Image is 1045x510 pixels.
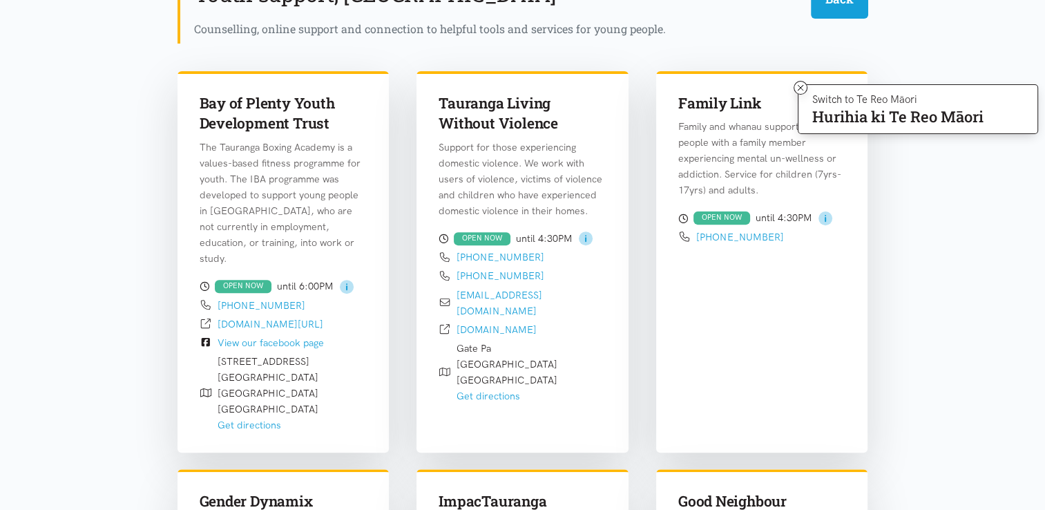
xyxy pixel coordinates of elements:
h3: Family Link [678,93,846,113]
div: until 4:30PM [439,230,606,247]
div: until 4:30PM [678,210,846,227]
a: Get directions [218,419,281,431]
p: Support for those experiencing domestic violence. We work with users of violence, victims of viol... [439,140,606,219]
p: Family and whanau support for people with a family member experiencing mental un-wellness or addi... [678,119,846,198]
div: OPEN NOW [454,232,510,245]
p: Switch to Te Reo Māori [812,95,984,104]
div: Gate Pa [GEOGRAPHIC_DATA] [GEOGRAPHIC_DATA] [457,341,557,404]
h3: Tauranga Living Without Violence [439,93,606,134]
a: [PHONE_NUMBER] [457,251,544,263]
a: [PHONE_NUMBER] [696,231,784,243]
a: [PHONE_NUMBER] [218,299,305,312]
div: until 6:00PM [200,278,367,294]
p: Hurihia ki Te Reo Māori [812,111,984,123]
a: [EMAIL_ADDRESS][DOMAIN_NAME] [457,289,542,317]
div: [STREET_ADDRESS] [GEOGRAPHIC_DATA] [GEOGRAPHIC_DATA] [GEOGRAPHIC_DATA] [218,354,318,433]
a: Get directions [457,390,520,402]
a: [PHONE_NUMBER] [457,270,544,282]
a: View our facebook page [218,337,324,349]
h3: Bay of Plenty Youth Development Trust [200,93,367,134]
div: OPEN NOW [693,211,750,225]
p: The Tauranga Boxing Academy is a values-based fitness programme for youth. The IBA programme was ... [200,140,367,267]
div: Counselling, online support and connection to helpful tools and services for young people. [194,20,868,38]
a: [DOMAIN_NAME] [457,323,537,336]
a: [DOMAIN_NAME][URL] [218,318,323,330]
div: OPEN NOW [215,280,271,293]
